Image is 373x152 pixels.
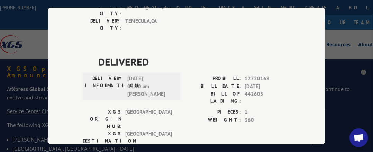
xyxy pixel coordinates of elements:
label: PROBILL: [186,75,241,83]
label: PIECES: [186,108,241,116]
span: [PERSON_NAME] , GA [125,3,172,17]
label: PICKUP CITY: [83,3,122,17]
span: [GEOGRAPHIC_DATA] [125,108,172,130]
span: [DATE] [245,83,290,91]
span: 360 [245,116,290,124]
label: DELIVERY INFORMATION: [85,75,124,98]
label: DELIVERY CITY: [83,17,122,32]
label: BILL OF LADING: [186,90,241,105]
label: WEIGHT: [186,116,241,124]
label: XGS ORIGIN HUB: [83,108,122,130]
a: Open chat [349,128,368,147]
span: [DATE] 08:10 am [PERSON_NAME] [127,75,174,98]
span: [GEOGRAPHIC_DATA] [125,130,172,152]
label: BILL DATE: [186,83,241,91]
span: 12720168 [245,75,290,83]
span: TEMECULA , CA [125,17,172,32]
label: XGS DESTINATION HUB: [83,130,122,152]
span: 442605 [245,90,290,105]
span: 1 [245,108,290,116]
span: DELIVERED [98,54,290,70]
